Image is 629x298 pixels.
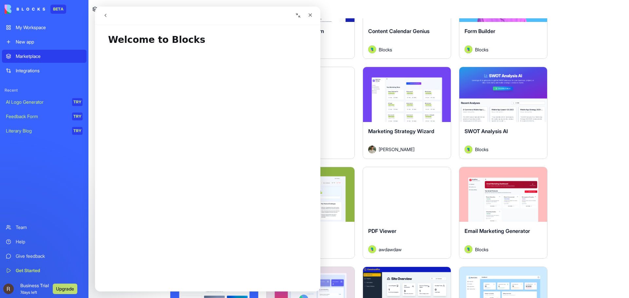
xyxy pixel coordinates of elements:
[16,24,83,31] div: My Workspace
[465,245,472,253] img: Avatar
[368,28,429,34] span: Content Calendar Genius
[2,221,86,234] a: Team
[368,146,376,153] img: Avatar
[16,39,83,45] div: New app
[6,99,67,105] div: AI Logo Generator
[20,290,37,295] span: 7 days left
[475,46,488,53] span: Blocks
[465,45,472,53] img: Avatar
[2,88,86,93] span: Recent
[16,224,83,231] div: Team
[475,146,488,153] span: Blocks
[50,5,66,14] div: BETA
[20,282,49,295] span: Business Trial
[368,45,376,53] img: Avatar
[465,128,508,134] span: SWOT Analysis AI
[5,5,45,14] img: logo
[459,67,547,159] a: SWOT Analysis AIAvatarBlocks
[459,167,547,259] a: Email Marketing GeneratorAvatarBlocks
[16,53,83,60] div: Marketplace
[465,28,495,34] span: Form Builder
[16,267,83,274] div: Get Started
[2,264,86,277] a: Get Started
[6,113,67,120] div: Feedback Form
[379,246,402,253] span: awdawdaw
[72,98,83,106] div: TRY
[5,5,66,14] a: BETA
[363,67,451,159] a: Marketing Strategy WizardAvatar[PERSON_NAME]
[2,50,86,63] a: Marketplace
[465,228,530,234] span: Email Marketing Generator
[368,128,434,134] span: Marketing Strategy Wizard
[2,110,86,123] a: Feedback FormTRY
[95,7,320,291] iframe: Intercom live chat
[475,246,488,253] span: Blocks
[2,250,86,263] a: Give feedback
[3,284,14,294] img: ACg8ocKD-RXczf8IvkIFUcdjNkcbwVsyjd43FQhgPz_Gn-UQtbwBCA=s96-c
[2,64,86,77] a: Integrations
[2,21,86,34] a: My Workspace
[2,235,86,248] a: Help
[6,128,67,134] div: Literary Blog
[368,228,396,234] span: PDF Viewer
[16,253,83,259] div: Give feedback
[379,146,414,153] span: [PERSON_NAME]
[72,127,83,135] div: TRY
[16,67,83,74] div: Integrations
[465,146,472,153] img: Avatar
[379,46,392,53] span: Blocks
[53,284,77,294] button: Upgrade
[2,96,86,109] a: AI Logo GeneratorTRY
[102,5,132,13] span: Marketplace
[368,245,376,253] img: Avatar
[2,35,86,48] a: New app
[72,113,83,120] div: TRY
[2,124,86,137] a: Literary BlogTRY
[363,167,451,259] a: PDF ViewerAvatarawdawdaw
[16,238,83,245] div: Help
